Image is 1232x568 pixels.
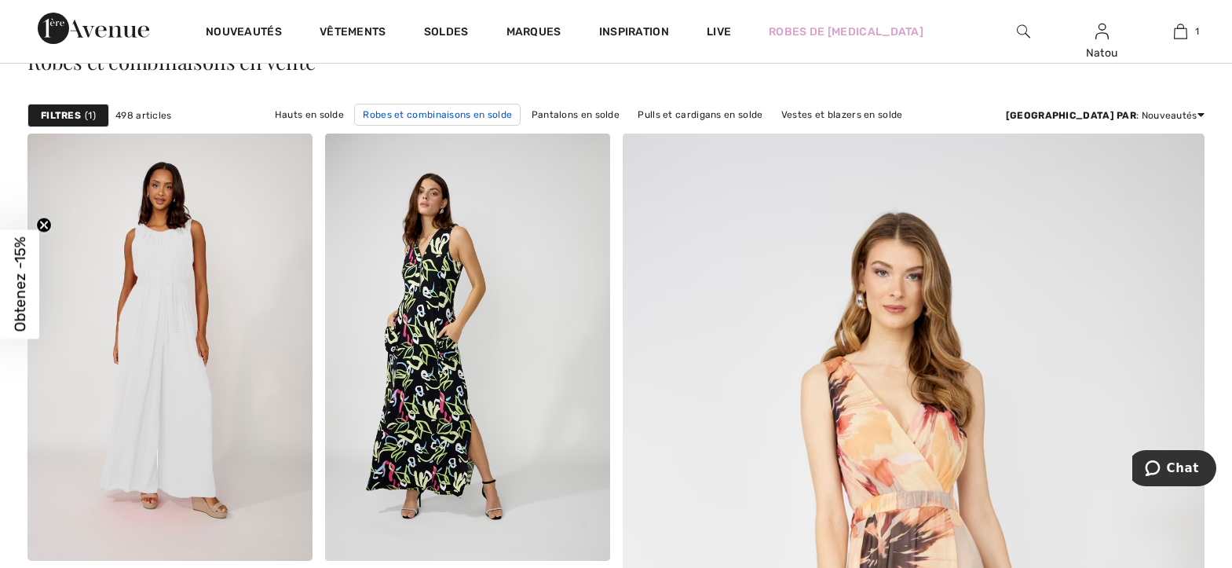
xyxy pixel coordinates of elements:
[11,236,29,332] span: Obtenez -15%
[552,126,714,146] a: Vêtements d'extérieur en solde
[206,25,282,42] a: Nouveautés
[1195,24,1199,38] span: 1
[1063,45,1140,61] div: Natou
[1006,108,1205,123] div: : Nouveautés
[1142,22,1219,41] a: 1
[36,217,52,233] button: Close teaser
[463,126,549,146] a: Jupes en solde
[1174,22,1187,41] img: Mon panier
[424,25,469,42] a: Soldes
[599,25,669,42] span: Inspiration
[354,104,521,126] a: Robes et combinaisons en solde
[1006,110,1136,121] strong: [GEOGRAPHIC_DATA] par
[115,108,172,123] span: 498 articles
[320,25,386,42] a: Vêtements
[524,104,627,125] a: Pantalons en solde
[630,104,770,125] a: Pulls et cardigans en solde
[707,24,731,40] a: Live
[1132,450,1216,489] iframe: Ouvre un widget dans lequel vous pouvez chatter avec l’un de nos agents
[85,108,96,123] span: 1
[27,134,313,561] img: Robe Maxi A-Line Formelle modèle 256257. Twilight
[38,13,149,44] img: 1ère Avenue
[1095,24,1109,38] a: Se connecter
[267,104,352,125] a: Hauts en solde
[1017,22,1030,41] img: recherche
[325,134,610,561] img: Robe Longue à Poches modèle 256189. Noir/Multi
[769,24,923,40] a: Robes de [MEDICAL_DATA]
[1095,22,1109,41] img: Mes infos
[506,25,561,42] a: Marques
[41,108,81,123] strong: Filtres
[773,104,911,125] a: Vestes et blazers en solde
